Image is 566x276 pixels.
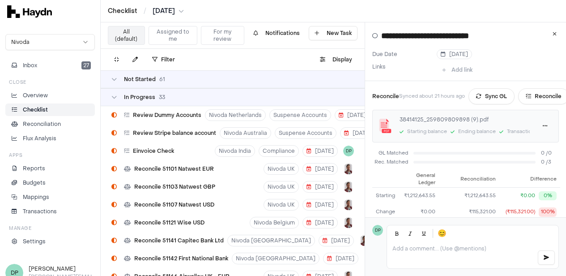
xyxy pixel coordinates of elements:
span: In Progress [124,94,155,101]
img: JP Smit [343,181,354,192]
button: [DATE] [437,49,472,59]
button: New Task [309,26,357,40]
span: [DATE] [306,219,334,226]
button: [DATE] [153,7,184,16]
button: Nivoda India [215,145,255,157]
button: Suspense Accounts [269,109,331,121]
img: JP Smit [343,199,354,210]
span: [DATE] [344,129,371,137]
button: All (default) [108,26,145,45]
button: For my review [201,26,244,45]
button: [DATE] [302,199,338,211]
button: [DATE] [323,253,358,264]
button: ₹1,212,643.55 [443,192,496,200]
label: Due Date [372,51,433,58]
p: Synced about 21 hours ago [399,93,465,100]
span: Reconcile 51142 First National Bank [134,255,228,262]
button: Bold (Ctrl+B) [391,227,403,240]
span: Reconcile 51121 Wise USD [134,219,204,226]
button: Filter [147,52,180,67]
button: [DATE] [319,235,354,246]
button: JP Smit [343,217,354,228]
img: JP Smit [359,235,370,246]
button: Nivoda UK [264,163,299,175]
p: Transactions [23,207,57,216]
span: 61 [159,76,165,83]
p: Reports [23,164,45,172]
td: Change [372,204,399,220]
span: [DATE] [441,51,468,58]
h3: [PERSON_NAME] [29,265,95,273]
a: Reports [5,162,95,175]
span: 0 / 0 [541,150,559,157]
span: [DATE] [339,112,366,119]
button: Notifications [248,26,305,40]
button: Compliance [259,145,299,157]
button: [DATE] [302,217,338,229]
h3: Close [9,79,26,86]
nav: breadcrumb [108,7,184,16]
a: Checklist [5,103,95,116]
span: [DATE] [153,7,175,16]
p: Budgets [23,179,46,187]
button: [DATE] [302,163,338,175]
h3: Reconcile [372,92,399,100]
button: Nivoda Belgium [250,217,299,229]
button: Suspense Accounts [275,127,336,139]
button: [DATE] [340,127,375,139]
button: Inbox27 [5,59,95,72]
button: [DATE] [302,181,338,193]
span: [DATE] [306,183,334,190]
p: Checklist [23,106,48,114]
div: ₹1,212,643.55 [402,192,435,200]
button: Underline (Ctrl+U) [417,227,430,240]
button: Display [315,52,357,67]
div: ₹0.00 [402,208,435,216]
img: svg+xml,%3c [7,5,52,18]
div: Transactions [507,128,537,136]
div: 100% [539,207,557,217]
a: Reconciliation [5,118,95,130]
span: ₹115,321.00 [469,208,496,216]
div: Rec. Matched [372,159,408,166]
td: Starting [372,187,399,204]
button: 😊 [436,227,448,240]
span: 33 [159,94,165,101]
button: [DATE] [335,109,370,121]
span: 😊 [438,228,447,239]
button: Nivoda Australia [220,127,271,139]
span: Einvoice Check [133,147,174,155]
div: (₹115,321.00) [506,208,535,216]
span: 0 / 3 [541,159,559,166]
th: Difference [499,172,560,188]
button: Nivoda [GEOGRAPHIC_DATA] [227,235,315,246]
img: JP Smit [364,253,374,264]
a: Flux Analysis [5,132,95,145]
button: Nivoda UK [264,199,299,211]
div: ₹0.00 [520,192,535,200]
button: Italic (Ctrl+I) [404,227,417,240]
button: DP [343,146,354,156]
button: Nivoda [GEOGRAPHIC_DATA] [232,253,319,264]
p: Mappings [23,193,49,201]
a: Checklist [108,7,137,16]
span: DP [372,225,383,236]
span: [DATE] [323,237,350,244]
a: Mappings [5,191,95,203]
img: JP Smit [343,164,354,174]
span: Reconcile 51141 Capitec Bank Ltd [134,237,224,244]
span: Not Started [124,76,156,83]
p: Flux Analysis [23,134,56,142]
div: 0% [539,191,557,201]
a: Overview [5,89,95,102]
span: Reconcile 51107 Natwest USD [134,201,214,208]
span: Reconcile 51101 Natwest EUR [134,165,214,172]
span: Review Dummy Accounts [133,112,201,119]
span: [DATE] [327,255,354,262]
h3: Apps [9,152,22,159]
